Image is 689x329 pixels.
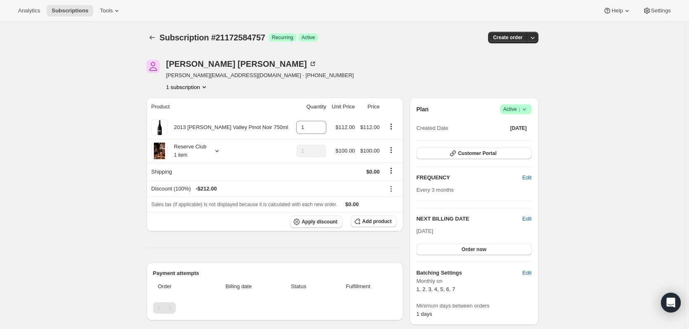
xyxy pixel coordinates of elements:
[302,34,315,41] span: Active
[522,215,531,223] button: Edit
[385,122,398,131] button: Product actions
[360,148,380,154] span: $100.00
[47,5,93,16] button: Subscriptions
[174,152,188,158] small: 1 item
[416,228,433,234] span: [DATE]
[503,105,529,113] span: Active
[416,269,522,277] h6: Batching Settings
[100,7,113,14] span: Tools
[416,187,453,193] span: Every 3 months
[385,166,398,175] button: Shipping actions
[196,185,217,193] span: - $212.00
[151,185,380,193] div: Discount (100%)
[146,32,158,43] button: Subscriptions
[416,286,455,292] span: 1, 2, 3, 4, 5, 6, 7
[517,266,536,280] button: Edit
[293,98,328,116] th: Quantity
[166,60,317,68] div: [PERSON_NAME] [PERSON_NAME]
[146,98,293,116] th: Product
[519,106,520,113] span: |
[335,148,355,154] span: $100.00
[416,148,531,159] button: Customer Portal
[416,311,432,317] span: 1 days
[416,302,531,310] span: Minimum days between orders
[272,34,293,41] span: Recurring
[278,282,320,291] span: Status
[146,162,293,181] th: Shipping
[416,105,429,113] h2: Plan
[302,219,337,225] span: Apply discount
[166,71,354,80] span: [PERSON_NAME][EMAIL_ADDRESS][DOMAIN_NAME] · [PHONE_NUMBER]
[290,216,342,228] button: Apply discount
[366,169,380,175] span: $0.00
[638,5,676,16] button: Settings
[462,246,486,253] span: Order now
[166,83,208,91] button: Product actions
[168,123,288,132] div: 2013 [PERSON_NAME] Valley Pinot Noir 750ml
[160,33,265,42] span: Subscription #21172584757
[345,201,359,207] span: $0.00
[153,277,203,296] th: Order
[52,7,88,14] span: Subscriptions
[416,174,522,182] h2: FREQUENCY
[146,60,160,73] span: Adrian Andrade
[153,269,397,277] h2: Payment attempts
[416,244,531,255] button: Order now
[598,5,636,16] button: Help
[385,146,398,155] button: Product actions
[416,215,522,223] h2: NEXT BILLING DATE
[458,150,496,157] span: Customer Portal
[153,302,397,314] nav: Pagination
[151,202,337,207] span: Sales tax (if applicable) is not displayed because it is calculated with each new order.
[416,124,448,132] span: Created Date
[325,282,392,291] span: Fulfillment
[522,174,531,182] span: Edit
[493,34,522,41] span: Create order
[611,7,623,14] span: Help
[205,282,273,291] span: Billing date
[151,119,168,136] img: product img
[416,277,531,285] span: Monthly on
[517,171,536,184] button: Edit
[351,216,396,227] button: Add product
[505,122,532,134] button: [DATE]
[13,5,45,16] button: Analytics
[661,293,681,313] div: Open Intercom Messenger
[18,7,40,14] span: Analytics
[95,5,126,16] button: Tools
[357,98,382,116] th: Price
[488,32,527,43] button: Create order
[168,143,207,159] div: Reserve Club
[329,98,357,116] th: Unit Price
[651,7,671,14] span: Settings
[335,124,355,130] span: $112.00
[522,269,531,277] span: Edit
[360,124,380,130] span: $112.00
[362,218,392,225] span: Add product
[510,125,527,132] span: [DATE]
